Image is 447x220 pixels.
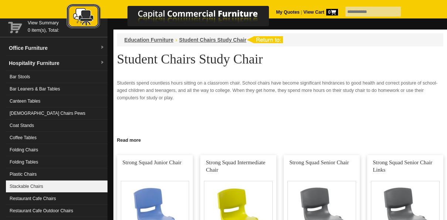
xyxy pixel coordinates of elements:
[124,37,174,43] a: Education Furniture
[326,9,338,16] span: 0
[100,45,105,50] img: dropdown
[6,71,108,83] a: Bar Stools
[117,79,444,102] p: Students spend countless hours sitting on a classroom chair. School chairs have become significan...
[175,36,177,44] li: ›
[6,41,108,56] a: Office Furnituredropdown
[6,156,108,168] a: Folding Tables
[46,4,305,33] a: Capital Commercial Furniture Logo
[6,56,108,71] a: Hospitality Furnituredropdown
[246,36,283,43] img: return to
[117,52,444,66] h1: Student Chairs Study Chair
[302,10,338,15] a: View Cart0
[100,61,105,65] img: dropdown
[6,83,108,95] a: Bar Leaners & Bar Tables
[6,95,108,107] a: Canteen Tables
[6,107,108,120] a: [DEMOGRAPHIC_DATA] Chairs Pews
[6,205,108,217] a: Restaurant Cafe Outdoor Chairs
[303,10,338,15] strong: View Cart
[6,181,108,193] a: Stackable Chairs
[179,37,246,43] a: Student Chairs Study Chair
[6,132,108,144] a: Coffee Tables
[6,193,108,205] a: Restaurant Cafe Chairs
[46,4,305,31] img: Capital Commercial Furniture Logo
[28,19,105,33] span: 0 item(s), Total:
[6,168,108,181] a: Plastic Chairs
[6,144,108,156] a: Folding Chairs
[28,19,105,27] a: View Summary
[6,120,108,132] a: Coat Stands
